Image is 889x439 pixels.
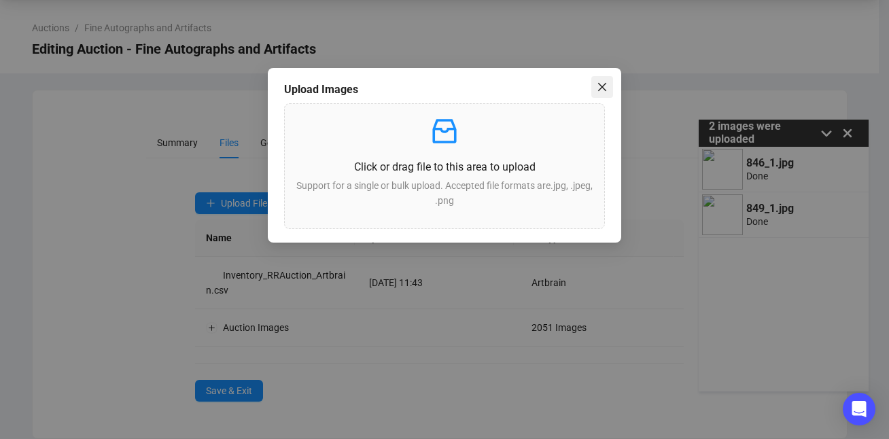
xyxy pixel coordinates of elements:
p: Click or drag file to this area to upload [296,158,593,175]
button: Close [591,76,613,98]
span: inboxClick or drag file to this area to uploadSupport for a single or bulk upload. Accepted file ... [285,104,604,228]
span: close [597,82,608,92]
span: inbox [428,115,461,147]
div: Open Intercom Messenger [843,393,875,425]
p: Support for a single or bulk upload. Accepted file formats are .jpg, .jpeg, .png [296,178,593,208]
div: Upload Images [284,82,605,98]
